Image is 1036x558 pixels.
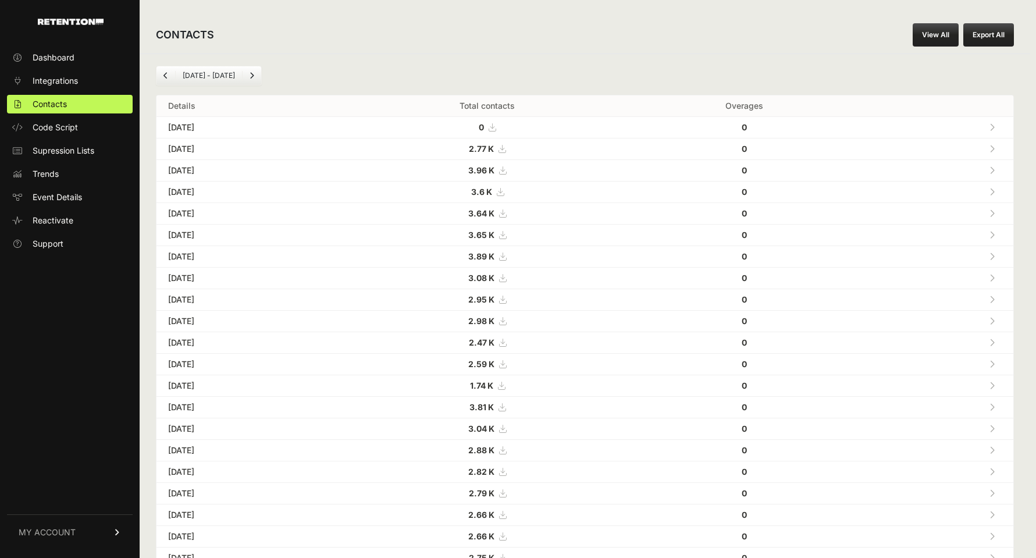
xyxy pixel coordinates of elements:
td: [DATE] [156,375,343,397]
strong: 3.08 K [468,273,494,283]
strong: 3.96 K [468,165,494,175]
strong: 0 [742,337,747,347]
span: Reactivate [33,215,73,226]
a: 2.59 K [468,359,506,369]
span: Integrations [33,75,78,87]
a: 2.47 K [469,337,506,347]
strong: 0 [742,230,747,240]
strong: 0 [742,294,747,304]
span: Trends [33,168,59,180]
strong: 0 [742,531,747,541]
span: Event Details [33,191,82,203]
strong: 0 [742,381,747,390]
a: Previous [156,66,175,85]
strong: 0 [742,187,747,197]
strong: 2.47 K [469,337,494,347]
td: [DATE] [156,289,343,311]
strong: 0 [742,165,747,175]
a: 3.6 K [471,187,504,197]
span: Code Script [33,122,78,133]
strong: 2.77 K [469,144,494,154]
strong: 0 [742,273,747,283]
span: MY ACCOUNT [19,527,76,538]
strong: 2.88 K [468,445,494,455]
td: [DATE] [156,418,343,440]
a: Contacts [7,95,133,113]
a: View All [913,23,959,47]
strong: 0 [742,445,747,455]
a: Event Details [7,188,133,207]
strong: 0 [742,316,747,326]
td: [DATE] [156,182,343,203]
a: Trends [7,165,133,183]
strong: 0 [742,208,747,218]
a: 2.66 K [468,531,506,541]
td: [DATE] [156,246,343,268]
strong: 3.89 K [468,251,494,261]
td: [DATE] [156,461,343,483]
td: [DATE] [156,138,343,160]
strong: 2.79 K [469,488,494,498]
a: MY ACCOUNT [7,514,133,550]
td: [DATE] [156,440,343,461]
a: 2.79 K [469,488,506,498]
strong: 2.95 K [468,294,494,304]
a: 2.82 K [468,467,506,477]
td: [DATE] [156,160,343,182]
a: 3.96 K [468,165,506,175]
a: 3.04 K [468,424,506,433]
strong: 0 [742,488,747,498]
span: Dashboard [33,52,74,63]
td: [DATE] [156,354,343,375]
a: 1.74 K [470,381,505,390]
strong: 2.59 K [468,359,494,369]
a: 2.88 K [468,445,506,455]
a: Code Script [7,118,133,137]
strong: 3.81 K [469,402,494,412]
strong: 3.6 K [471,187,492,197]
th: Overages [632,95,857,117]
strong: 2.66 K [468,510,494,520]
strong: 3.64 K [468,208,494,218]
a: 2.95 K [468,294,506,304]
a: 2.77 K [469,144,505,154]
strong: 0 [742,510,747,520]
td: [DATE] [156,332,343,354]
a: 3.89 K [468,251,506,261]
a: 2.66 K [468,510,506,520]
td: [DATE] [156,397,343,418]
a: Supression Lists [7,141,133,160]
span: Contacts [33,98,67,110]
strong: 0 [479,122,484,132]
span: Support [33,238,63,250]
th: Total contacts [343,95,632,117]
strong: 2.98 K [468,316,494,326]
td: [DATE] [156,311,343,332]
strong: 3.65 K [468,230,494,240]
td: [DATE] [156,526,343,548]
a: Support [7,234,133,253]
td: [DATE] [156,203,343,225]
strong: 0 [742,122,747,132]
strong: 0 [742,467,747,477]
a: 3.08 K [468,273,506,283]
strong: 0 [742,251,747,261]
strong: 0 [742,402,747,412]
strong: 0 [742,144,747,154]
a: 2.98 K [468,316,506,326]
a: 3.65 K [468,230,506,240]
a: 3.64 K [468,208,506,218]
strong: 0 [742,424,747,433]
a: Reactivate [7,211,133,230]
strong: 3.04 K [468,424,494,433]
strong: 2.66 K [468,531,494,541]
a: 3.81 K [469,402,505,412]
td: [DATE] [156,117,343,138]
button: Export All [963,23,1014,47]
td: [DATE] [156,268,343,289]
a: Integrations [7,72,133,90]
a: Dashboard [7,48,133,67]
td: [DATE] [156,483,343,504]
span: Supression Lists [33,145,94,157]
td: [DATE] [156,225,343,246]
